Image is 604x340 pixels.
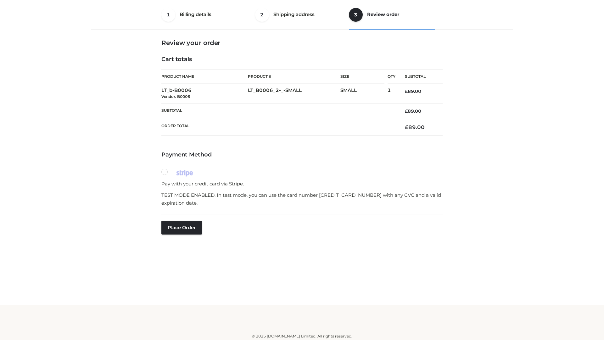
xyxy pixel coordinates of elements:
[161,180,443,188] p: Pay with your credit card via Stripe.
[93,333,511,339] div: © 2025 [DOMAIN_NAME] Limited. All rights reserved.
[340,84,388,104] td: SMALL
[161,56,443,63] h4: Cart totals
[161,84,248,104] td: LT_b-B0006
[405,108,408,114] span: £
[161,103,395,119] th: Subtotal
[405,108,421,114] bdi: 89.00
[248,84,340,104] td: LT_B0006_2-_-SMALL
[161,191,443,207] p: TEST MODE ENABLED. In test mode, you can use the card number [CREDIT_CARD_NUMBER] with any CVC an...
[388,84,395,104] td: 1
[395,70,443,84] th: Subtotal
[388,69,395,84] th: Qty
[161,119,395,136] th: Order Total
[161,69,248,84] th: Product Name
[405,88,408,94] span: £
[405,88,421,94] bdi: 89.00
[161,39,443,47] h3: Review your order
[405,124,425,130] bdi: 89.00
[161,94,190,99] small: Vendor: B0006
[248,69,340,84] th: Product #
[340,70,384,84] th: Size
[161,221,202,235] button: Place order
[161,151,443,158] h4: Payment Method
[405,124,408,130] span: £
